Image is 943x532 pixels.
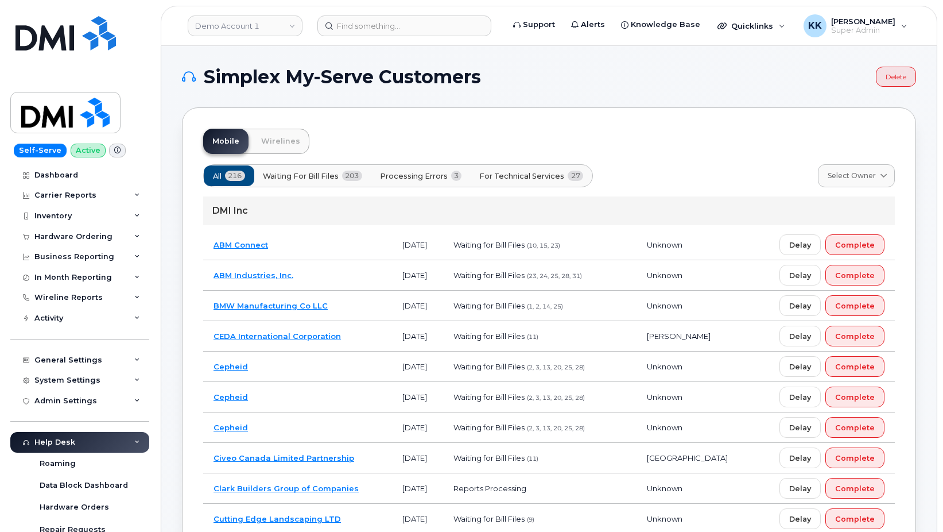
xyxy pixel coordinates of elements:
[779,295,821,316] button: Delay
[835,270,875,281] span: Complete
[527,455,538,462] span: (11)
[835,422,875,433] span: Complete
[789,331,811,342] span: Delay
[825,234,884,255] button: Complete
[392,473,444,504] td: [DATE]
[779,234,821,255] button: Delay
[835,240,875,250] span: Complete
[647,271,682,280] span: Unknown
[203,129,249,154] a: Mobile
[825,448,884,468] button: Complete
[647,331,711,341] span: [PERSON_NAME]
[214,301,328,310] a: BMW Manufacturing Co LLC
[214,514,341,523] a: Cutting Edge Landscaping LTD
[825,326,884,346] button: Complete
[647,392,682,402] span: Unknown
[789,240,811,250] span: Delay
[779,478,821,499] button: Delay
[453,240,525,249] span: Waiting for Bill Files
[453,392,525,402] span: Waiting for Bill Files
[835,331,875,342] span: Complete
[453,362,525,371] span: Waiting for Bill Files
[453,514,525,523] span: Waiting for Bill Files
[392,230,444,260] td: [DATE]
[453,271,525,280] span: Waiting for Bill Files
[392,260,444,291] td: [DATE]
[214,453,354,462] a: Civeo Canada Limited Partnership
[789,453,811,464] span: Delay
[876,67,916,87] a: Delete
[214,240,268,249] a: ABM Connect
[779,417,821,438] button: Delay
[789,514,811,525] span: Delay
[825,417,884,438] button: Complete
[453,301,525,310] span: Waiting for Bill Files
[825,265,884,286] button: Complete
[263,171,339,182] span: Waiting for Bill Files
[204,68,481,86] span: Simplex My-Serve Customers
[451,171,462,181] span: 3
[825,508,884,529] button: Complete
[392,321,444,352] td: [DATE]
[342,171,362,181] span: 203
[835,361,875,372] span: Complete
[825,478,884,499] button: Complete
[214,271,293,280] a: ABM Industries, Inc.
[647,240,682,249] span: Unknown
[453,453,525,462] span: Waiting for Bill Files
[203,196,895,225] div: DMI Inc
[835,514,875,525] span: Complete
[453,484,526,493] span: Reports Processing
[214,423,248,432] a: Cepheid
[818,164,895,187] a: Select Owner
[835,483,875,494] span: Complete
[214,331,341,341] a: CEDA International Corporation
[789,422,811,433] span: Delay
[527,364,585,371] span: (2, 3, 13, 20, 25, 28)
[835,392,875,403] span: Complete
[825,387,884,407] button: Complete
[527,333,538,341] span: (11)
[568,171,583,181] span: 27
[214,392,248,402] a: Cepheid
[647,423,682,432] span: Unknown
[453,423,525,432] span: Waiting for Bill Files
[527,272,582,280] span: (23, 24, 25, 28, 31)
[779,265,821,286] button: Delay
[392,413,444,443] td: [DATE]
[779,508,821,529] button: Delay
[392,291,444,321] td: [DATE]
[527,242,560,249] span: (10, 15, 23)
[789,270,811,281] span: Delay
[214,484,359,493] a: Clark Builders Group of Companies
[779,387,821,407] button: Delay
[789,392,811,403] span: Delay
[392,443,444,473] td: [DATE]
[828,171,876,181] span: Select Owner
[789,483,811,494] span: Delay
[779,448,821,468] button: Delay
[479,171,564,182] span: For Technical Services
[527,394,585,402] span: (2, 3, 13, 20, 25, 28)
[527,516,534,523] span: (9)
[647,301,682,310] span: Unknown
[392,352,444,382] td: [DATE]
[825,356,884,377] button: Complete
[392,382,444,413] td: [DATE]
[252,129,309,154] a: Wirelines
[453,331,525,341] span: Waiting for Bill Files
[835,453,875,464] span: Complete
[789,361,811,372] span: Delay
[527,425,585,432] span: (2, 3, 13, 20, 25, 28)
[647,362,682,371] span: Unknown
[647,453,728,462] span: [GEOGRAPHIC_DATA]
[835,300,875,311] span: Complete
[647,514,682,523] span: Unknown
[789,300,811,311] span: Delay
[825,295,884,316] button: Complete
[647,484,682,493] span: Unknown
[779,356,821,377] button: Delay
[214,362,248,371] a: Cepheid
[380,171,448,182] span: Processing Errors
[779,326,821,346] button: Delay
